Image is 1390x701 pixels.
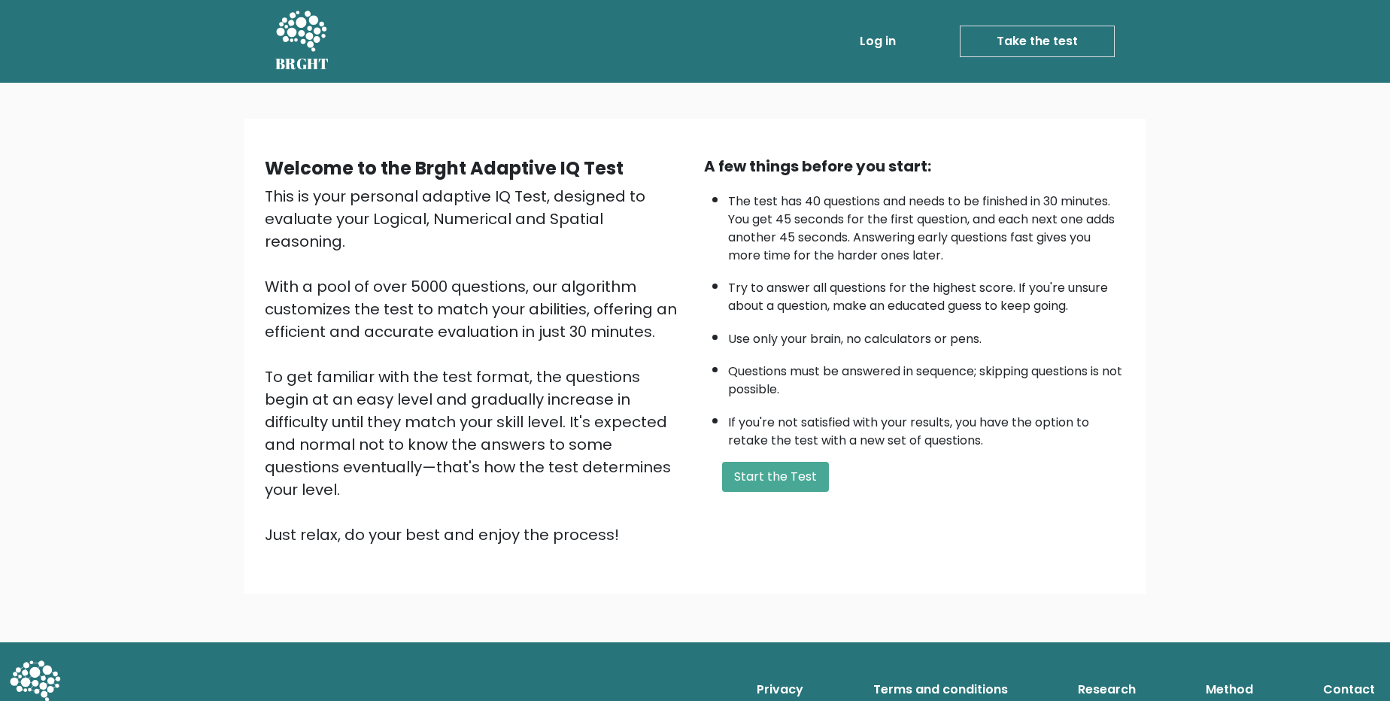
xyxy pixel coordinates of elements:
[728,185,1125,265] li: The test has 40 questions and needs to be finished in 30 minutes. You get 45 seconds for the firs...
[728,406,1125,450] li: If you're not satisfied with your results, you have the option to retake the test with a new set ...
[265,185,686,546] div: This is your personal adaptive IQ Test, designed to evaluate your Logical, Numerical and Spatial ...
[728,323,1125,348] li: Use only your brain, no calculators or pens.
[854,26,902,56] a: Log in
[704,155,1125,178] div: A few things before you start:
[722,462,829,492] button: Start the Test
[728,272,1125,315] li: Try to answer all questions for the highest score. If you're unsure about a question, make an edu...
[728,355,1125,399] li: Questions must be answered in sequence; skipping questions is not possible.
[275,55,329,73] h5: BRGHT
[960,26,1115,57] a: Take the test
[265,156,624,181] b: Welcome to the Brght Adaptive IQ Test
[275,6,329,77] a: BRGHT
